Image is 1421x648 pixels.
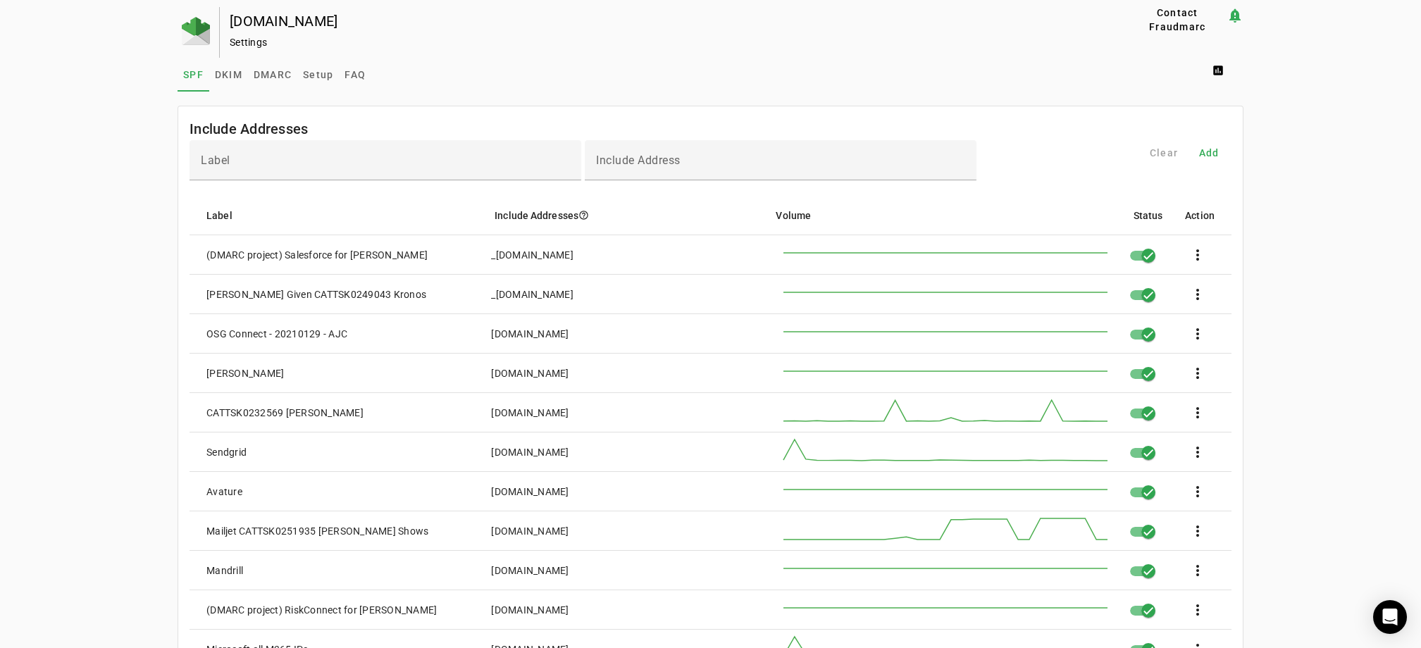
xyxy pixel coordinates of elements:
[491,248,573,262] div: _[DOMAIN_NAME]
[254,70,292,80] span: DMARC
[183,70,204,80] span: SPF
[1227,7,1243,24] mat-icon: notification_important
[1186,140,1231,166] button: Add
[248,58,297,92] a: DMARC
[339,58,371,92] a: FAQ
[206,524,428,538] div: Mailjet CATTSK0251935 [PERSON_NAME] Shows
[1373,600,1407,634] div: Open Intercom Messenger
[1134,6,1220,34] span: Contact Fraudmarc
[1199,146,1220,160] span: Add
[483,196,764,235] mat-header-cell: Include Addresses
[491,445,569,459] div: [DOMAIN_NAME]
[178,58,209,92] a: SPF
[491,563,569,578] div: [DOMAIN_NAME]
[209,58,248,92] a: DKIM
[491,406,569,420] div: [DOMAIN_NAME]
[297,58,339,92] a: Setup
[491,485,569,499] div: [DOMAIN_NAME]
[491,366,569,380] div: [DOMAIN_NAME]
[206,603,437,617] div: (DMARC project) RiskConnect for [PERSON_NAME]
[206,366,284,380] div: [PERSON_NAME]
[491,327,569,341] div: [DOMAIN_NAME]
[206,287,426,301] div: [PERSON_NAME] Given CATTSK0249043 Kronos
[215,70,242,80] span: DKIM
[1128,7,1226,32] button: Contact Fraudmarc
[206,327,347,341] div: OSG Connect - 20210129 - AJC
[206,406,364,420] div: CATTSK0232569 [PERSON_NAME]
[764,196,1122,235] mat-header-cell: Volume
[1174,196,1231,235] mat-header-cell: Action
[190,196,483,235] mat-header-cell: Label
[491,603,569,617] div: [DOMAIN_NAME]
[230,14,1083,28] div: [DOMAIN_NAME]
[578,210,589,220] i: help_outline
[491,524,569,538] div: [DOMAIN_NAME]
[1122,196,1174,235] mat-header-cell: Status
[206,445,247,459] div: Sendgrid
[182,17,210,45] img: Fraudmarc Logo
[201,154,230,167] mat-label: Label
[206,485,242,499] div: Avature
[303,70,333,80] span: Setup
[491,287,573,301] div: _[DOMAIN_NAME]
[345,70,366,80] span: FAQ
[190,118,308,140] mat-card-title: Include Addresses
[230,35,1083,49] div: Settings
[206,248,428,262] div: (DMARC project) Salesforce for [PERSON_NAME]
[206,563,243,578] div: Mandrill
[596,154,681,167] mat-label: Include Address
